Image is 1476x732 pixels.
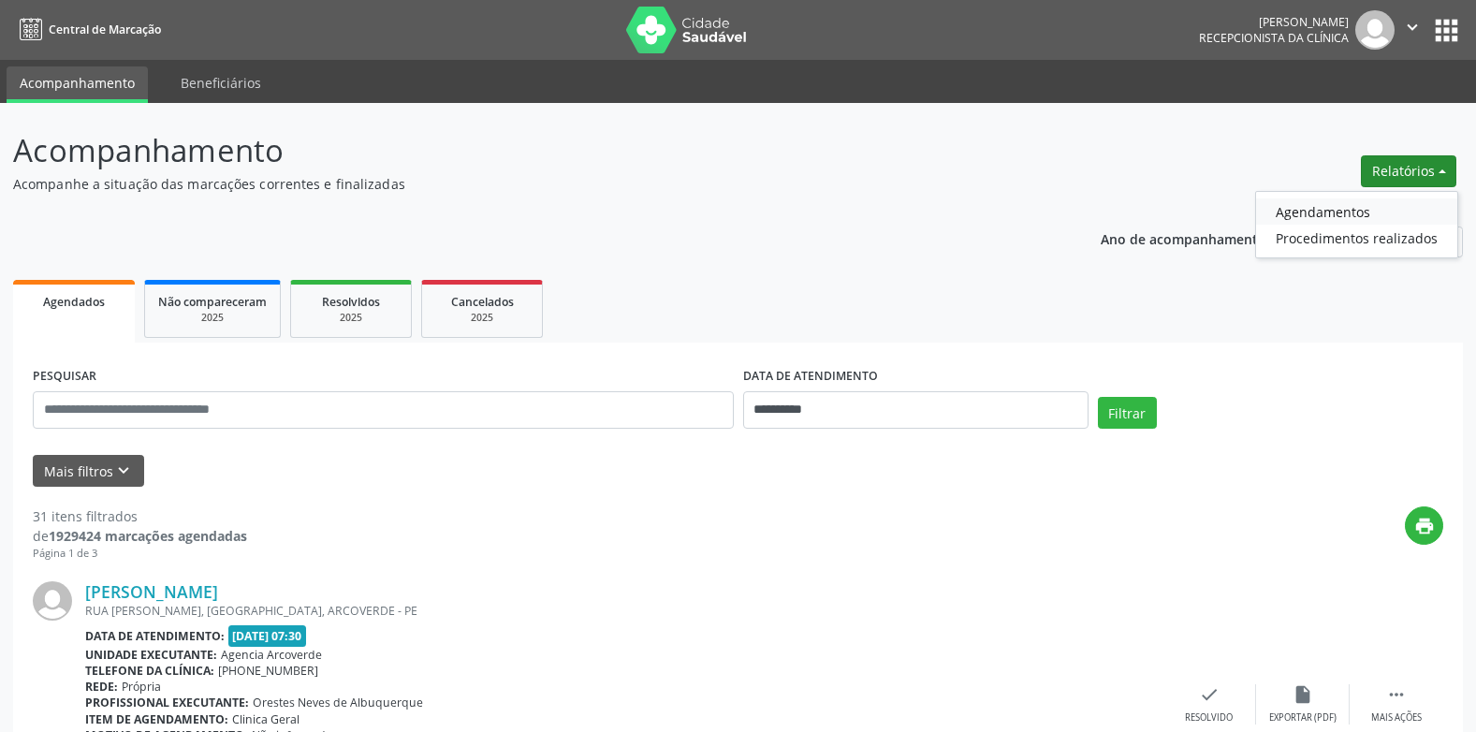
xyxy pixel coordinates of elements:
[1101,227,1266,250] p: Ano de acompanhamento
[49,527,247,545] strong: 1929424 marcações agendadas
[218,663,318,679] span: [PHONE_NUMBER]
[1405,506,1443,545] button: print
[253,695,423,710] span: Orestes Neves de Albuquerque
[168,66,274,99] a: Beneficiários
[221,647,322,663] span: Agencia Arcoverde
[1430,14,1463,47] button: apps
[1395,10,1430,50] button: 
[435,311,529,325] div: 2025
[33,455,144,488] button: Mais filtroskeyboard_arrow_down
[33,506,247,526] div: 31 itens filtrados
[43,294,105,310] span: Agendados
[13,14,161,45] a: Central de Marcação
[1414,516,1435,536] i: print
[33,526,247,546] div: de
[304,311,398,325] div: 2025
[1269,711,1337,725] div: Exportar (PDF)
[451,294,514,310] span: Cancelados
[743,362,878,391] label: DATA DE ATENDIMENTO
[1256,225,1457,251] a: Procedimentos realizados
[1361,155,1456,187] button: Relatórios
[85,628,225,644] b: Data de atendimento:
[113,461,134,481] i: keyboard_arrow_down
[49,22,161,37] span: Central de Marcação
[1098,397,1157,429] button: Filtrar
[1371,711,1422,725] div: Mais ações
[1199,684,1220,705] i: check
[1293,684,1313,705] i: insert_drive_file
[158,311,267,325] div: 2025
[322,294,380,310] span: Resolvidos
[85,581,218,602] a: [PERSON_NAME]
[33,581,72,621] img: img
[158,294,267,310] span: Não compareceram
[1199,30,1349,46] span: Recepcionista da clínica
[85,679,118,695] b: Rede:
[1355,10,1395,50] img: img
[85,603,1162,619] div: RUA [PERSON_NAME], [GEOGRAPHIC_DATA], ARCOVERDE - PE
[33,362,96,391] label: PESQUISAR
[1255,191,1458,258] ul: Relatórios
[85,647,217,663] b: Unidade executante:
[228,625,307,647] span: [DATE] 07:30
[13,127,1028,174] p: Acompanhamento
[1386,684,1407,705] i: 
[13,174,1028,194] p: Acompanhe a situação das marcações correntes e finalizadas
[1185,711,1233,725] div: Resolvido
[85,695,249,710] b: Profissional executante:
[122,679,161,695] span: Própria
[85,663,214,679] b: Telefone da clínica:
[1256,198,1457,225] a: Agendamentos
[33,546,247,562] div: Página 1 de 3
[85,711,228,727] b: Item de agendamento:
[232,711,300,727] span: Clinica Geral
[1199,14,1349,30] div: [PERSON_NAME]
[7,66,148,103] a: Acompanhamento
[1402,17,1423,37] i: 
